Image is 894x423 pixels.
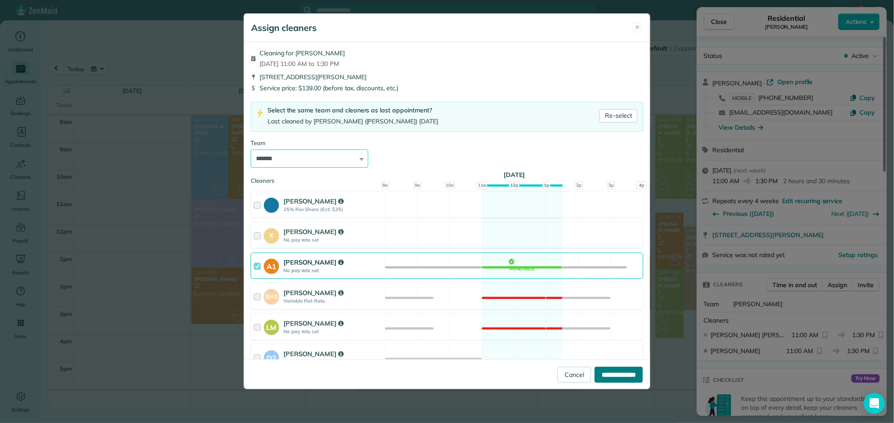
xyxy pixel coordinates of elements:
strong: [PERSON_NAME] [283,288,344,297]
img: lightning-bolt-icon-94e5364df696ac2de96d3a42b8a9ff6ba979493684c50e6bbbcda72601fa0d29.png [256,108,264,118]
span: ✕ [635,23,640,32]
strong: [PERSON_NAME] [283,197,344,205]
a: Cancel [558,367,591,383]
strong: X [264,228,279,240]
div: Service price: $139.00 (before tax, discounts, etc.) [251,84,643,92]
strong: [PERSON_NAME] [283,258,344,266]
strong: [PERSON_NAME] [283,350,344,358]
a: Re-select [600,109,638,123]
strong: No pay rate set [283,267,382,273]
h5: Assign cleaners [251,22,317,34]
strong: Variable Flat Rate [283,298,382,304]
strong: D2 [264,350,279,363]
div: Team [251,139,643,148]
div: Open Intercom Messenger [864,393,885,414]
div: Select the same team and cleaners as last appointment? [267,106,438,115]
div: Last cleaned by [PERSON_NAME] ([PERSON_NAME]) [DATE] [267,117,438,126]
div: Cleaners [251,177,643,179]
strong: A1 [264,259,279,272]
strong: [PERSON_NAME] [283,227,344,236]
strong: [PERSON_NAME] [283,319,344,327]
strong: No pay rate set [283,237,382,243]
strong: LM [264,320,279,333]
strong: 25% Rev Share (Est: $35) [283,206,382,212]
span: [DATE] 11:00 AM to 1:30 PM [260,59,345,68]
span: Cleaning for [PERSON_NAME] [260,49,345,58]
strong: SH1 [264,289,279,301]
strong: No pay rate set [283,328,382,335]
div: [STREET_ADDRESS][PERSON_NAME] [251,73,643,81]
